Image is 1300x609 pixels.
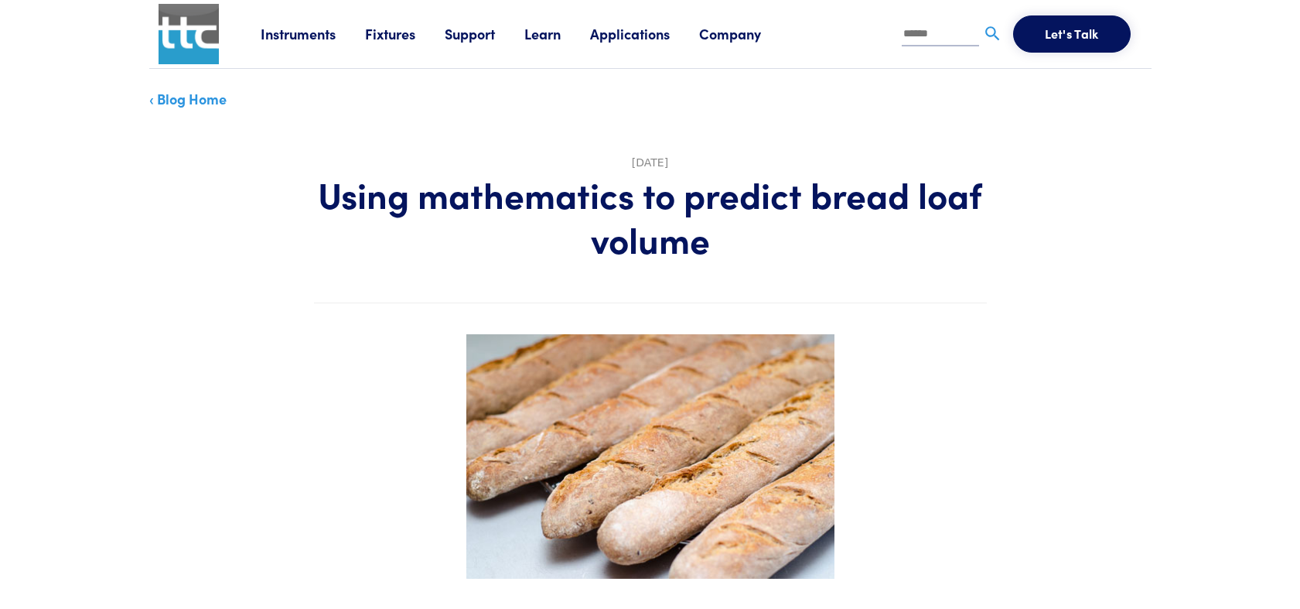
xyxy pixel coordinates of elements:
[159,4,219,64] img: ttc_logo_1x1_v1.0.png
[261,24,365,43] a: Instruments
[314,172,987,261] h1: Using mathematics to predict bread loaf volume
[466,334,834,578] img: baguettes
[524,24,590,43] a: Learn
[699,24,790,43] a: Company
[590,24,699,43] a: Applications
[149,89,227,108] a: ‹ Blog Home
[632,156,668,169] time: [DATE]
[445,24,524,43] a: Support
[1013,15,1131,53] button: Let's Talk
[365,24,445,43] a: Fixtures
